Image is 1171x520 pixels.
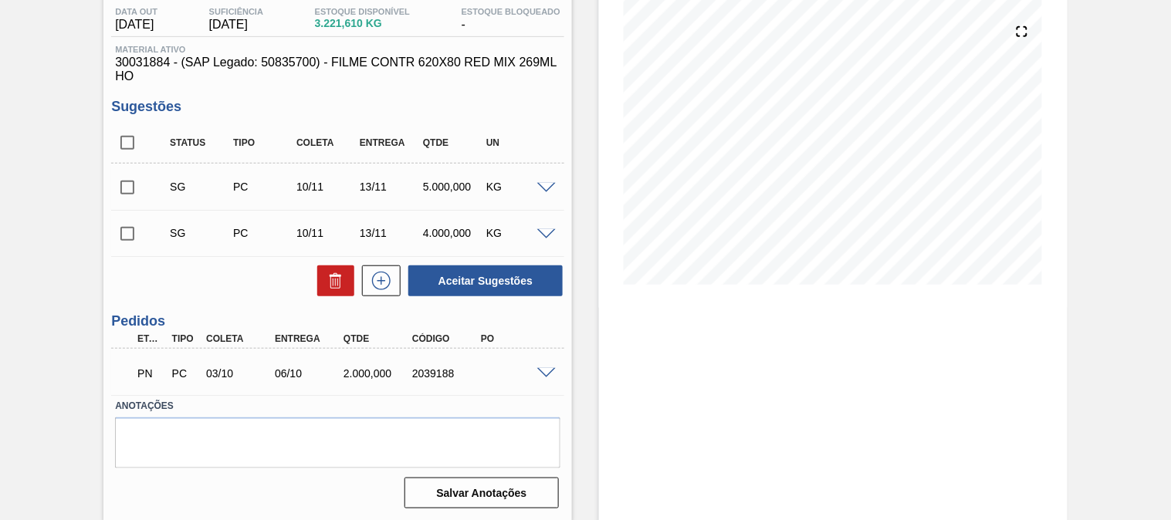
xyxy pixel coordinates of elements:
[356,181,425,193] div: 13/11/2025
[293,181,361,193] div: 10/11/2025
[229,181,298,193] div: Pedido de Compra
[115,7,157,16] span: Data out
[166,227,235,239] div: Sugestão Criada
[111,99,564,115] h3: Sugestões
[115,18,157,32] span: [DATE]
[115,45,560,54] span: Material ativo
[115,56,560,83] span: 30031884 - (SAP Legado: 50835700) - FILME CONTR 620X80 RED MIX 269ML HO
[354,265,401,296] div: Nova sugestão
[356,227,425,239] div: 13/11/2025
[168,333,202,344] div: Tipo
[419,181,488,193] div: 5.000,000
[315,18,410,29] span: 3.221,610 KG
[315,7,410,16] span: Estoque Disponível
[111,313,564,329] h3: Pedidos
[293,137,361,148] div: Coleta
[310,265,354,296] div: Excluir Sugestões
[408,333,484,344] div: Código
[166,137,235,148] div: Status
[408,367,484,380] div: 2039188
[271,333,347,344] div: Entrega
[340,367,415,380] div: 2.000,000
[419,137,488,148] div: Qtde
[202,367,278,380] div: 03/10/2025
[404,478,559,508] button: Salvar Anotações
[271,367,347,380] div: 06/10/2025
[293,227,361,239] div: 10/11/2025
[482,137,551,148] div: UN
[229,227,298,239] div: Pedido de Compra
[408,265,563,296] button: Aceitar Sugestões
[419,227,488,239] div: 4.000,000
[115,395,560,417] label: Anotações
[209,18,263,32] span: [DATE]
[202,333,278,344] div: Coleta
[458,7,564,32] div: -
[137,367,164,380] p: PN
[482,227,551,239] div: KG
[462,7,560,16] span: Estoque Bloqueado
[356,137,425,148] div: Entrega
[168,367,202,380] div: Pedido de Compra
[229,137,298,148] div: Tipo
[401,264,564,298] div: Aceitar Sugestões
[166,181,235,193] div: Sugestão Criada
[482,181,551,193] div: KG
[340,333,415,344] div: Qtde
[209,7,263,16] span: Suficiência
[477,333,553,344] div: PO
[134,356,168,390] div: Pedido em Negociação
[134,333,168,344] div: Etapa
